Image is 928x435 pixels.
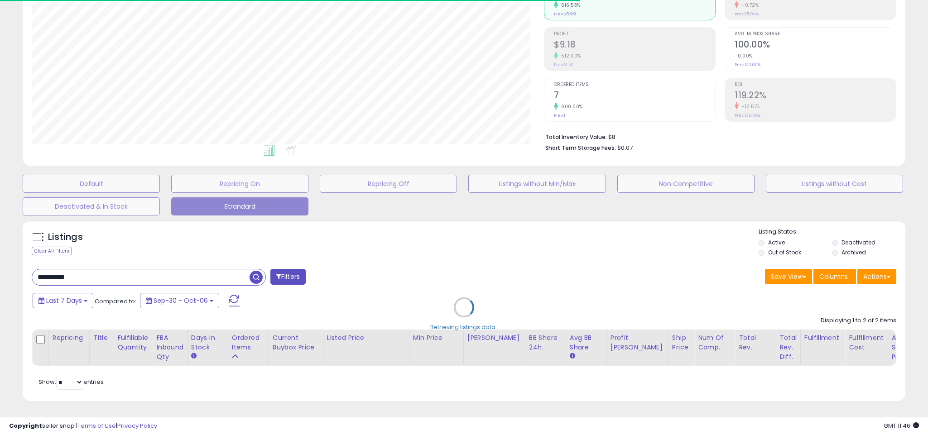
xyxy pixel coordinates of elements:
button: Listings without Min/Max [468,175,606,193]
span: $0.07 [617,143,633,152]
span: Avg. Buybox Share [735,32,896,37]
button: Strandard [171,197,308,215]
b: Total Inventory Value: [545,133,607,141]
h2: 100.00% [735,39,896,52]
span: 2025-10-14 11:46 GMT [884,421,919,430]
small: 0.00% [735,53,753,59]
small: Prev: 1 [554,113,565,118]
small: 516.53% [558,2,581,9]
small: Prev: 136.36% [735,113,760,118]
button: Repricing On [171,175,308,193]
button: Listings without Cost [766,175,903,193]
small: -12.57% [739,103,760,110]
b: Short Term Storage Fees: [545,144,616,152]
small: -0.72% [739,2,759,9]
h2: $9.18 [554,39,715,52]
span: Profit [554,32,715,37]
h2: 119.22% [735,90,896,102]
button: Deactivated & In Stock [23,197,160,215]
a: Privacy Policy [117,421,157,430]
small: Prev: 25.04% [735,11,759,17]
button: Non Competitive [617,175,755,193]
div: Retrieving listings data.. [430,323,498,331]
span: Ordered Items [554,82,715,87]
button: Default [23,175,160,193]
small: Prev: $1.50 [554,62,574,67]
span: ROI [735,82,896,87]
div: seller snap | | [9,422,157,430]
small: 600.00% [558,103,583,110]
h2: 7 [554,90,715,102]
button: Repricing Off [320,175,457,193]
small: Prev: $5.99 [554,11,576,17]
li: $8 [545,131,890,142]
small: Prev: 100.00% [735,62,760,67]
strong: Copyright [9,421,42,430]
a: Terms of Use [77,421,116,430]
small: 512.00% [558,53,581,59]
